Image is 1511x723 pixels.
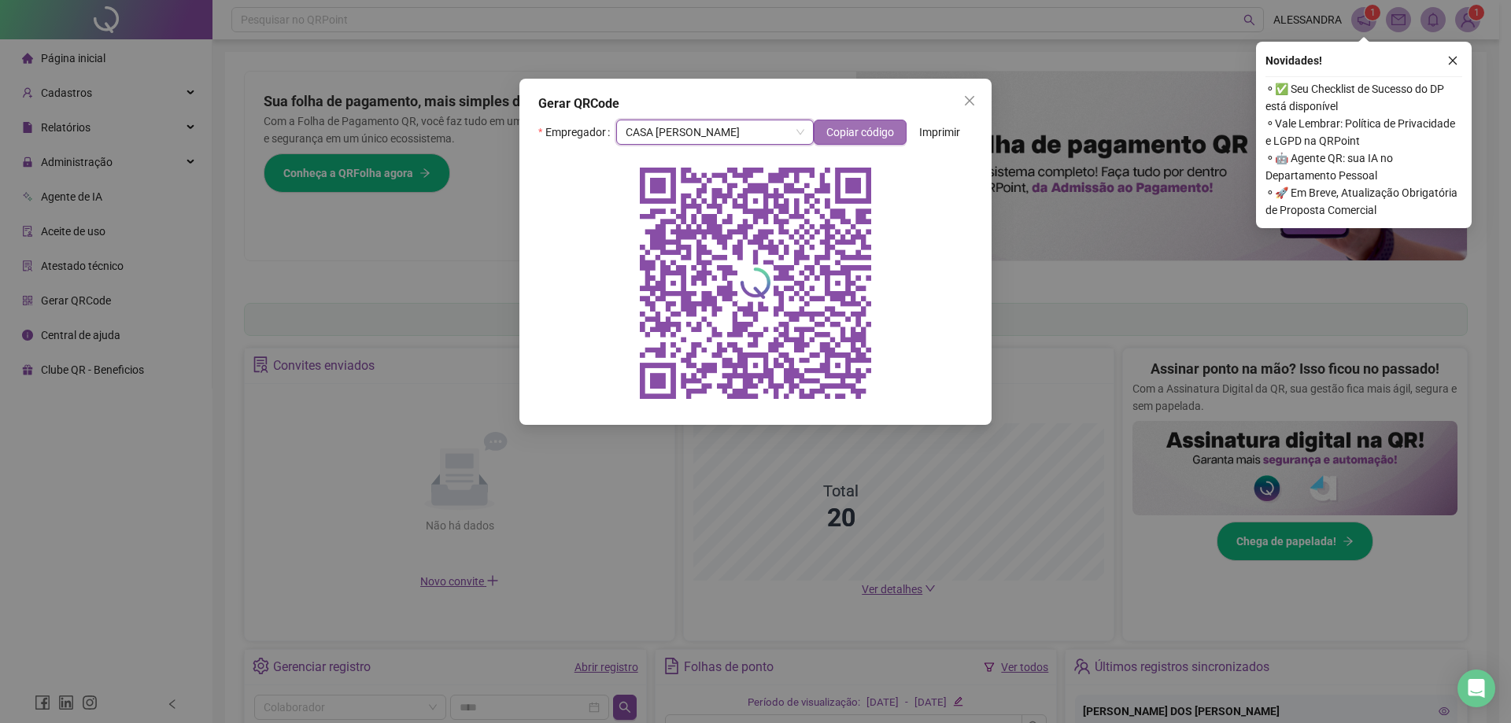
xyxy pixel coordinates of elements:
div: Open Intercom Messenger [1457,670,1495,707]
span: Imprimir [919,124,960,141]
span: ⚬ 🚀 Em Breve, Atualização Obrigatória de Proposta Comercial [1265,184,1462,219]
button: Copiar código [814,120,907,145]
span: ⚬ 🤖 Agente QR: sua IA no Departamento Pessoal [1265,149,1462,184]
span: ⚬ ✅ Seu Checklist de Sucesso do DP está disponível [1265,80,1462,115]
label: Empregador [538,120,616,145]
span: ⚬ Vale Lembrar: Política de Privacidade e LGPD na QRPoint [1265,115,1462,149]
button: Close [957,88,982,113]
span: close [1447,55,1458,66]
img: qrcode do empregador [630,157,881,409]
span: Novidades ! [1265,52,1322,69]
span: Copiar código [826,124,894,141]
span: close [963,94,976,107]
button: Imprimir [907,120,973,145]
span: CASA SANTIAGO GLÓRIA [626,120,804,144]
div: Gerar QRCode [538,94,973,113]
